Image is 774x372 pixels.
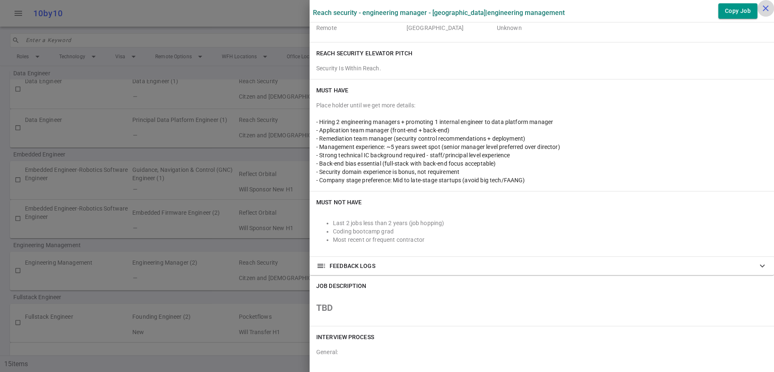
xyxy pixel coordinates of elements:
div: FEEDBACK LOGS [310,257,774,275]
h6: INTERVIEW PROCESS [316,333,374,341]
div: Unknown [497,15,584,32]
span: FEEDBACK LOGS [330,262,375,270]
h6: JOB DESCRIPTION [316,282,367,290]
span: - Security domain experience is bonus, not requirement [316,169,459,175]
h6: Must Have [316,86,348,94]
div: Security Is Within Reach. [316,64,767,72]
h2: TBD [316,304,767,312]
h6: Reach Security elevator pitch [316,49,412,57]
span: - Back-end bias essential (full-stack with back-end focus acceptable) [316,160,496,167]
li: Most recent or frequent contractor [333,236,767,244]
span: - Application team manager (front-end + back-end) [316,127,449,134]
span: - Management experience: ~5 years sweet spot (senior manager level preferred over director) [316,144,560,150]
li: Coding bootcamp grad [333,227,767,236]
span: Can Accept WFH In Locations: [407,16,487,23]
span: - Remediation team manager (security control recommendations + deployment) [316,135,525,142]
h6: Must NOT Have [316,198,362,206]
span: toc [316,261,326,271]
i: close [761,3,771,13]
span: expand_more [757,261,767,271]
span: Remote Options: [316,16,362,23]
span: Relocation assistance: [497,16,558,23]
span: - Company stage preference: Mid to late-stage startups (avoid big tech/FAANG) [316,177,525,184]
div: Remote [316,15,403,32]
span: - Hiring 2 engineering managers + promoting 1 internal engineer to data platform manager [316,119,553,125]
span: - Strong technical IC background required - staff/principal level experience [316,152,510,159]
div: Place holder until we get more details: [316,101,767,109]
label: Reach Security - Engineering Manager - [GEOGRAPHIC_DATA] | Engineering Management [313,9,565,17]
div: [GEOGRAPHIC_DATA] [407,15,494,32]
button: Copy Job [718,3,757,19]
li: Last 2 jobs less than 2 years (job hopping) [333,219,767,227]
